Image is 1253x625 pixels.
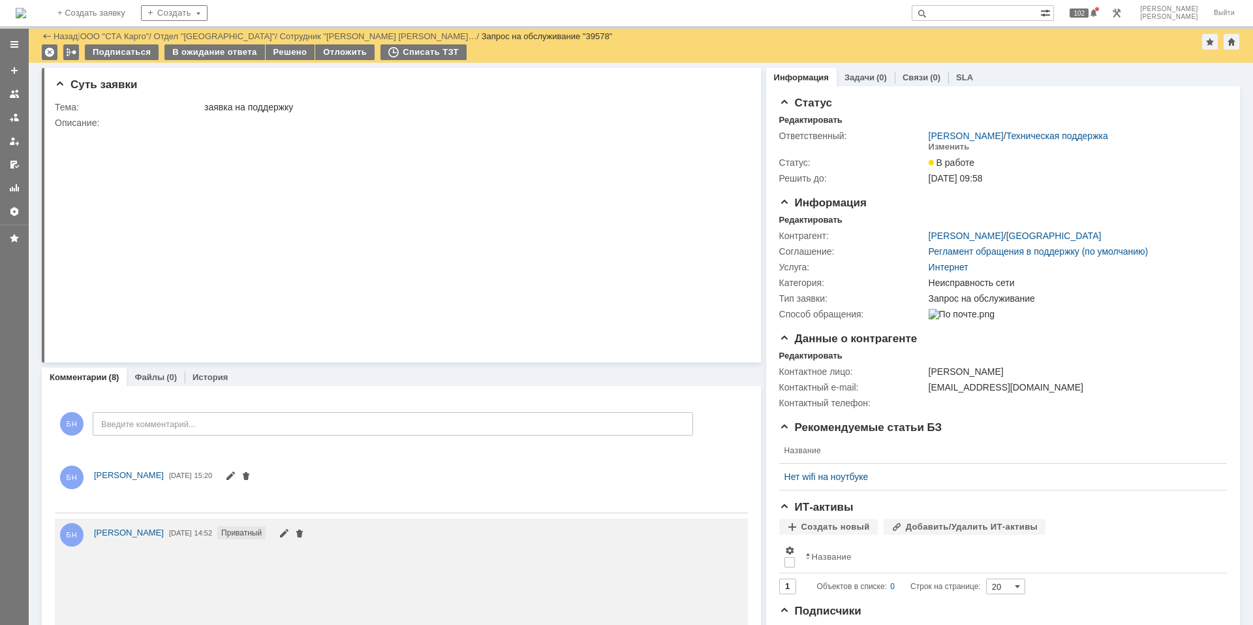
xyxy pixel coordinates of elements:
[929,157,974,168] span: В работе
[482,31,613,41] div: Запрос на обслуживание "39578"
[169,472,192,479] span: [DATE]
[930,72,940,82] div: (0)
[929,278,1220,288] div: Неисправность сети
[774,72,829,82] a: Информация
[779,173,926,184] div: Решить до:
[194,472,213,479] span: 15:20
[779,332,918,345] span: Данные о контрагенте
[169,529,192,537] span: [DATE]
[784,545,795,556] span: Настройки
[779,131,926,141] div: Ответственный:
[929,173,983,184] span: [DATE] 09:58
[929,262,968,272] a: Интернет
[1140,13,1198,21] span: [PERSON_NAME]
[54,31,78,41] a: Назад
[929,246,1149,257] a: Регламент обращения в поддержку (по умолчанию)
[784,472,1211,482] a: Нет wifi на ноутбуке
[166,372,177,382] div: (0)
[1006,231,1102,241] a: [GEOGRAPHIC_DATA]
[1140,5,1198,13] span: [PERSON_NAME]
[779,278,926,288] div: Категория:
[193,372,228,382] a: История
[1006,131,1108,141] a: Техническая поддержка
[890,579,895,594] div: 0
[779,231,926,241] div: Контрагент:
[956,72,973,82] a: SLA
[779,215,843,225] div: Редактировать
[1202,34,1218,50] div: Добавить в избранное
[16,8,26,18] img: logo
[141,5,208,21] div: Создать
[217,526,266,539] span: Приватный
[929,382,1220,393] div: [EMAIL_ADDRESS][DOMAIN_NAME]
[779,351,843,361] div: Редактировать
[194,529,213,537] span: 14:52
[779,246,926,257] div: Соглашение:
[817,579,981,594] i: Строк на странице:
[241,472,251,483] span: Удалить
[929,366,1220,377] div: [PERSON_NAME]
[779,262,926,272] div: Услуга:
[154,31,275,41] a: Отдел "[GEOGRAPHIC_DATA]"
[1040,6,1053,18] span: Расширенный поиск
[876,72,887,82] div: (0)
[1109,5,1124,21] a: Перейти в интерфейс администратора
[812,552,852,562] div: Название
[929,131,1108,141] div: /
[779,366,926,377] div: Контактное лицо:
[204,102,741,112] div: заявка на поддержку
[279,530,289,540] span: Редактировать
[94,470,164,480] span: [PERSON_NAME]
[50,372,107,382] a: Комментарии
[42,44,57,60] div: Удалить
[63,44,79,60] div: Работа с массовостью
[4,154,25,175] a: Мои согласования
[779,197,867,209] span: Информация
[779,115,843,125] div: Редактировать
[779,309,926,319] div: Способ обращения:
[4,107,25,128] a: Заявки в моей ответственности
[294,530,305,540] span: Удалить
[844,72,874,82] a: Задачи
[80,31,149,41] a: ООО "СТА Карго"
[779,398,926,408] div: Контактный телефон:
[4,178,25,199] a: Отчеты
[1070,8,1089,18] span: 102
[55,118,743,128] div: Описание:
[280,31,477,41] a: Сотрудник "[PERSON_NAME] [PERSON_NAME]…
[60,412,84,436] span: БН
[779,157,926,168] div: Статус:
[779,605,861,617] span: Подписчики
[55,102,202,112] div: Тема:
[1224,34,1239,50] div: Сделать домашней страницей
[779,382,926,393] div: Контактный e-mail:
[134,372,164,382] a: Файлы
[800,540,1216,573] th: Название
[94,469,164,482] a: [PERSON_NAME]
[779,438,1216,464] th: Название
[4,201,25,222] a: Настройки
[16,8,26,18] a: Перейти на домашнюю страницу
[779,97,832,109] span: Статус
[4,60,25,81] a: Создать заявку
[929,231,1004,241] a: [PERSON_NAME]
[779,421,942,434] span: Рекомендуемые статьи БЗ
[80,31,154,41] div: /
[55,78,137,91] span: Суть заявки
[94,528,164,537] span: [PERSON_NAME]
[225,472,236,483] span: Редактировать
[4,84,25,104] a: Заявки на командах
[280,31,482,41] div: /
[154,31,280,41] div: /
[929,231,1102,241] div: /
[78,31,80,40] div: |
[4,131,25,152] a: Мои заявки
[929,309,995,319] img: По почте.png
[929,131,1004,141] a: [PERSON_NAME]
[779,501,854,513] span: ИТ-активы
[817,582,887,591] span: Объектов в списке:
[929,142,970,152] div: Изменить
[109,372,119,382] div: (8)
[903,72,928,82] a: Связи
